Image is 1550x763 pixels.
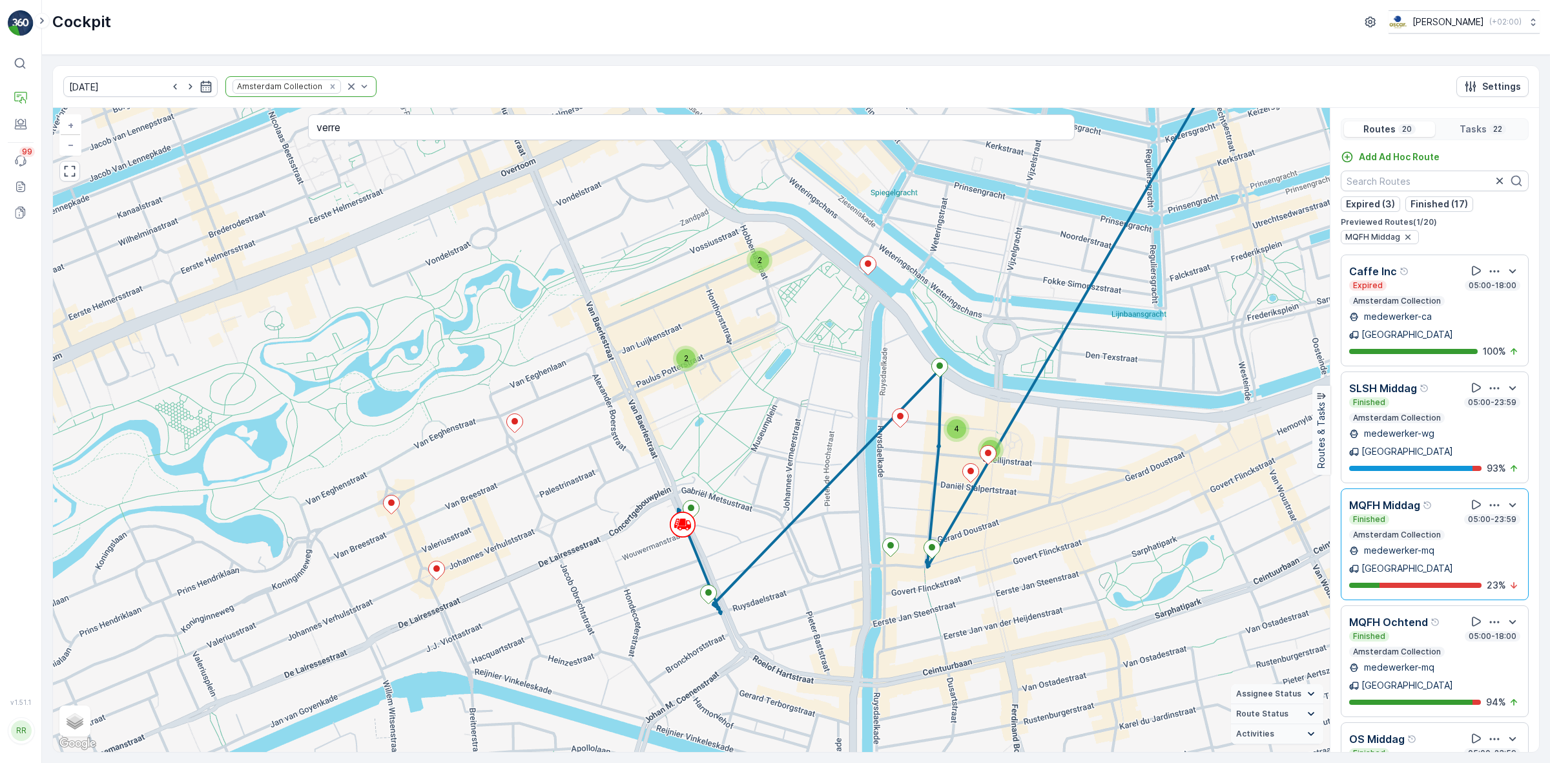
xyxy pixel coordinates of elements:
[233,80,324,92] div: Amsterdam Collection
[56,735,99,752] img: Google
[1361,661,1434,674] p: medewerker-mq
[1352,748,1387,758] p: Finished
[1341,151,1440,163] a: Add Ad Hoc Route
[1361,328,1453,341] p: [GEOGRAPHIC_DATA]
[978,437,1004,463] div: 2
[68,120,74,131] span: +
[1361,310,1432,323] p: medewerker-ca
[1423,500,1433,510] div: Help Tooltip Icon
[954,424,959,434] span: 4
[747,247,772,273] div: 2
[1349,497,1420,513] p: MQFH Middag
[1420,383,1430,393] div: Help Tooltip Icon
[673,346,699,371] div: 2
[1467,631,1518,642] p: 05:00-18:00
[1315,402,1328,468] p: Routes & Tasks
[1349,264,1397,279] p: Caffe Inc
[52,12,111,32] p: Cockpit
[1359,151,1440,163] p: Add Ad Hoc Route
[1352,296,1442,306] p: Amsterdam Collection
[758,255,762,265] span: 2
[1467,514,1518,525] p: 05:00-23:59
[944,416,969,442] div: 4
[325,81,340,92] div: Remove Amsterdam Collection
[1389,15,1407,29] img: basis-logo_rgb2x.png
[1345,232,1400,242] span: MQFH Middag
[1361,679,1453,692] p: [GEOGRAPHIC_DATA]
[1352,514,1387,525] p: Finished
[61,707,89,735] a: Layers
[1487,462,1506,475] p: 93 %
[8,698,34,706] span: v 1.51.1
[1467,748,1518,758] p: 05:00-23:59
[1341,171,1529,191] input: Search Routes
[11,720,32,741] div: RR
[63,76,218,97] input: dd/mm/yyyy
[1341,196,1400,212] button: Expired (3)
[1410,198,1468,211] p: Finished (17)
[1363,123,1396,136] p: Routes
[1460,123,1487,136] p: Tasks
[1352,530,1442,540] p: Amsterdam Collection
[684,353,688,363] span: 2
[1236,729,1274,739] span: Activities
[1486,696,1506,709] p: 94 %
[1467,397,1518,408] p: 05:00-23:59
[61,116,80,135] a: Zoom In
[1482,80,1521,93] p: Settings
[1489,17,1522,27] p: ( +02:00 )
[1456,76,1529,97] button: Settings
[22,147,32,157] p: 99
[1431,617,1441,627] div: Help Tooltip Icon
[1361,562,1453,575] p: [GEOGRAPHIC_DATA]
[1236,709,1288,719] span: Route Status
[1349,381,1417,396] p: SLSH Middag
[1401,124,1413,134] p: 20
[1389,10,1540,34] button: [PERSON_NAME](+02:00)
[308,114,1074,140] input: Search for tasks or a location
[1341,217,1529,227] p: Previewed Routes ( 1 / 20 )
[1231,724,1323,744] summary: Activities
[1352,397,1387,408] p: Finished
[1346,198,1395,211] p: Expired (3)
[1352,647,1442,657] p: Amsterdam Collection
[1352,280,1384,291] p: Expired
[1412,16,1484,28] p: [PERSON_NAME]
[1236,689,1301,699] span: Assignee Status
[1349,614,1428,630] p: MQFH Ochtend
[1483,345,1506,358] p: 100 %
[8,148,34,174] a: 99
[1405,196,1473,212] button: Finished (17)
[8,709,34,753] button: RR
[8,10,34,36] img: logo
[1487,579,1506,592] p: 23 %
[1231,704,1323,724] summary: Route Status
[1361,445,1453,458] p: [GEOGRAPHIC_DATA]
[1407,734,1418,744] div: Help Tooltip Icon
[56,735,99,752] a: Open this area in Google Maps (opens a new window)
[61,135,80,154] a: Zoom Out
[68,139,74,150] span: −
[1231,684,1323,704] summary: Assignee Status
[1352,631,1387,642] p: Finished
[989,444,993,454] span: 2
[1352,413,1442,423] p: Amsterdam Collection
[1361,427,1434,440] p: medewerker-wg
[1400,266,1410,277] div: Help Tooltip Icon
[1361,544,1434,557] p: medewerker-mq
[1467,280,1518,291] p: 05:00-18:00
[1349,731,1405,747] p: OS Middag
[1492,124,1503,134] p: 22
